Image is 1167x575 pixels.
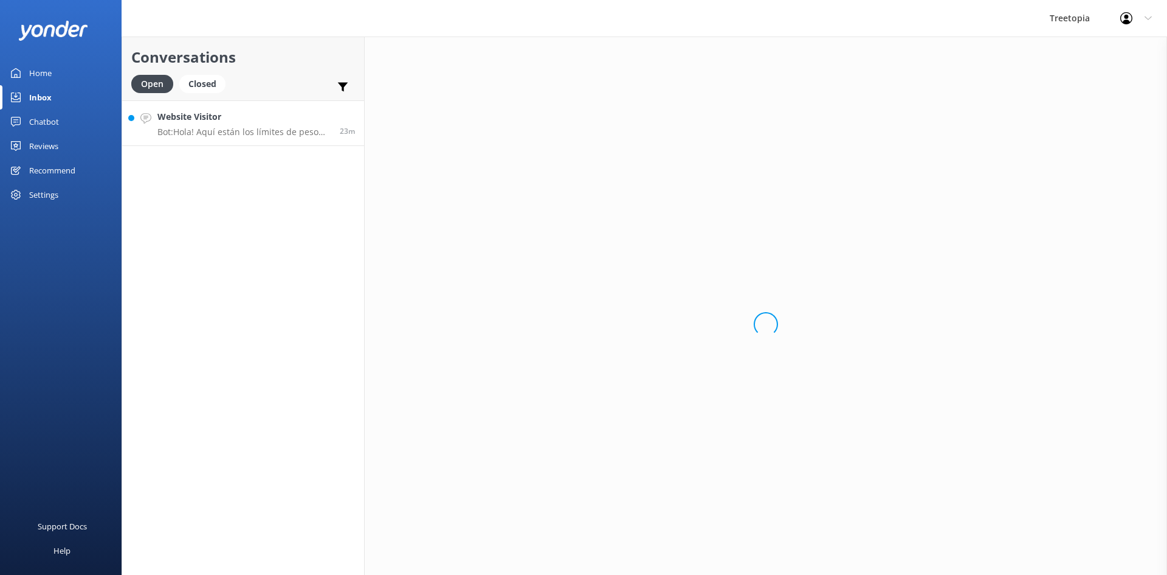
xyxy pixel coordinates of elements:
[157,127,331,138] p: Bot: Hola! Aquí están los límites de peso para las actividades: - **SkyTrek**: Peso máximo de **3...
[29,110,59,134] div: Chatbot
[131,46,355,69] h2: Conversations
[29,183,58,207] div: Settings
[179,77,232,90] a: Closed
[29,85,52,110] div: Inbox
[157,110,331,124] h4: Website Visitor
[131,77,179,90] a: Open
[38,514,87,538] div: Support Docs
[29,134,58,158] div: Reviews
[29,158,75,183] div: Recommend
[179,75,225,93] div: Closed
[131,75,173,93] div: Open
[53,538,71,563] div: Help
[122,100,364,146] a: Website VisitorBot:Hola! Aquí están los límites de peso para las actividades: - **SkyTrek**: Peso...
[340,126,355,136] span: Sep 15 2025 07:47am (UTC -06:00) America/Mexico_City
[18,21,88,41] img: yonder-white-logo.png
[29,61,52,85] div: Home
